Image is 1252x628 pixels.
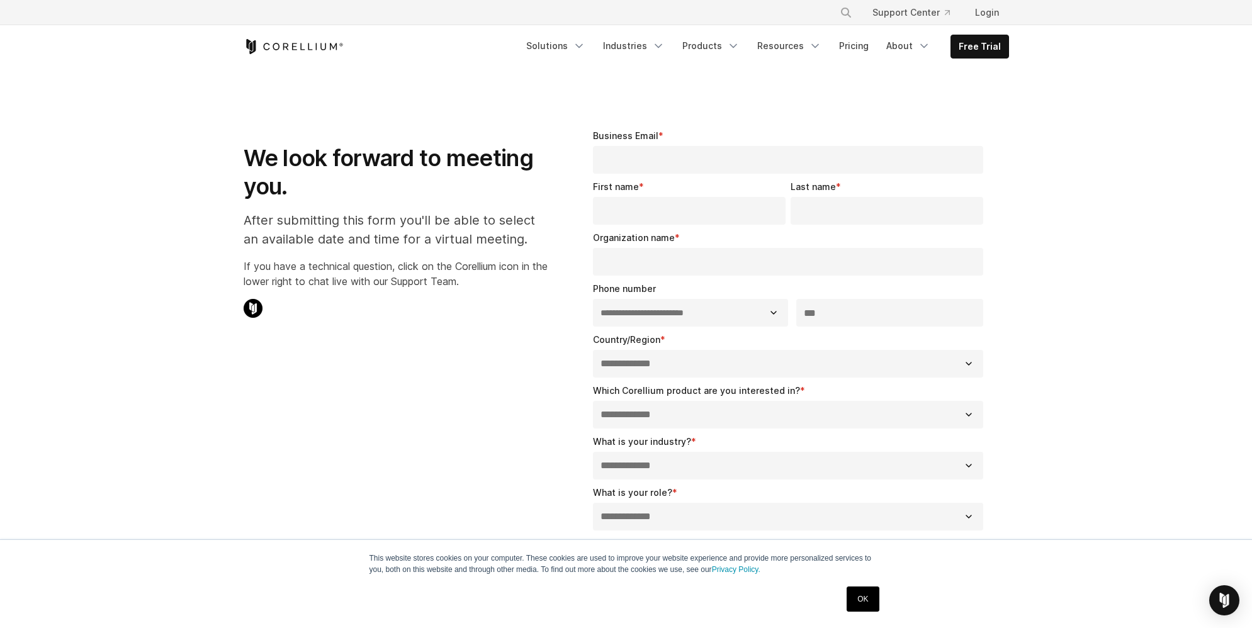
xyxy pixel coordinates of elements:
[244,144,548,201] h1: We look forward to meeting you.
[593,334,660,345] span: Country/Region
[593,283,656,294] span: Phone number
[369,552,883,575] p: This website stores cookies on your computer. These cookies are used to improve your website expe...
[244,211,548,249] p: After submitting this form you'll be able to select an available date and time for a virtual meet...
[832,35,876,57] a: Pricing
[750,35,829,57] a: Resources
[595,35,672,57] a: Industries
[593,181,639,192] span: First name
[593,130,658,141] span: Business Email
[879,35,938,57] a: About
[965,1,1009,24] a: Login
[862,1,960,24] a: Support Center
[675,35,747,57] a: Products
[1209,585,1239,615] div: Open Intercom Messenger
[593,385,800,396] span: Which Corellium product are you interested in?
[244,299,262,318] img: Corellium Chat Icon
[593,436,691,447] span: What is your industry?
[593,232,675,243] span: Organization name
[951,35,1008,58] a: Free Trial
[519,35,1009,59] div: Navigation Menu
[847,586,879,612] a: OK
[791,181,836,192] span: Last name
[244,39,344,54] a: Corellium Home
[712,565,760,574] a: Privacy Policy.
[519,35,593,57] a: Solutions
[244,259,548,289] p: If you have a technical question, click on the Corellium icon in the lower right to chat live wit...
[593,538,633,549] span: Message
[835,1,857,24] button: Search
[825,1,1009,24] div: Navigation Menu
[593,487,672,498] span: What is your role?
